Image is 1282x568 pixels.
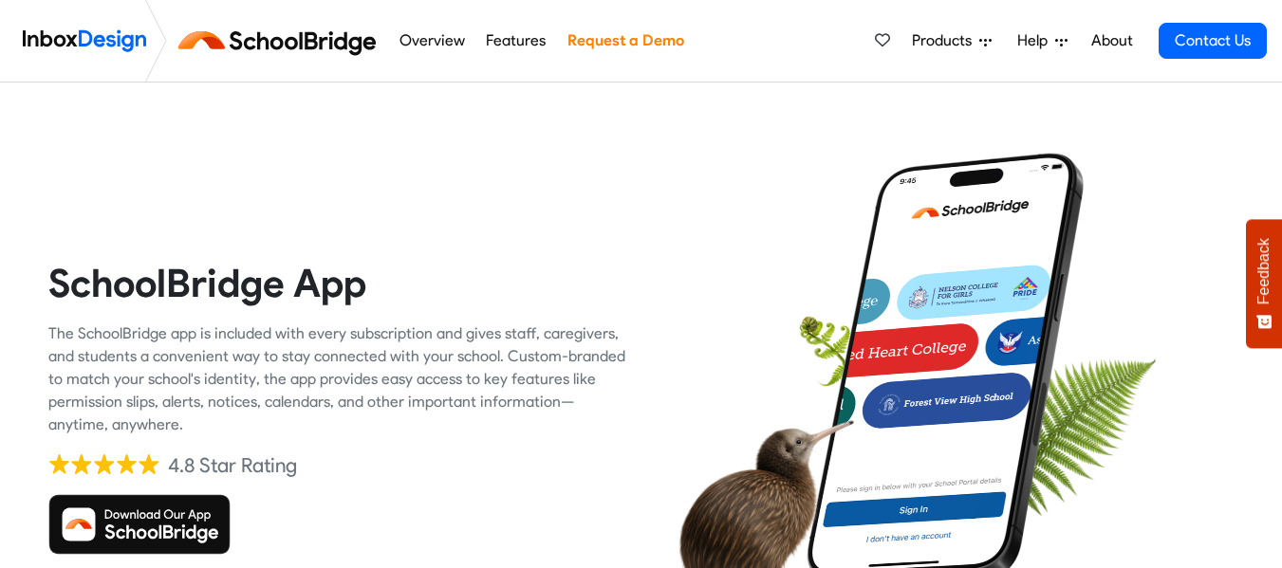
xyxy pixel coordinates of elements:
[48,322,627,436] div: The SchoolBridge app is included with every subscription and gives staff, caregivers, and student...
[1159,23,1267,59] a: Contact Us
[1017,29,1055,52] span: Help
[1246,219,1282,348] button: Feedback - Show survey
[48,259,627,307] heading: SchoolBridge App
[48,494,231,555] img: Download SchoolBridge App
[1255,238,1273,304] span: Feedback
[562,22,689,60] a: Request a Demo
[394,22,470,60] a: Overview
[1010,22,1075,60] a: Help
[175,18,388,64] img: schoolbridge logo
[904,22,999,60] a: Products
[481,22,551,60] a: Features
[1086,22,1138,60] a: About
[168,451,297,480] div: 4.8 Star Rating
[912,29,979,52] span: Products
